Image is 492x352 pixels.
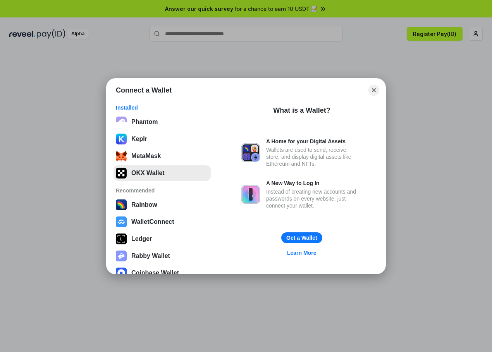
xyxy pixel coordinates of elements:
img: svg+xml;base64,PHN2ZyB3aWR0aD0iMzUiIGhlaWdodD0iMzQiIHZpZXdCb3g9IjAgMCAzNSAzNCIgZmlsbD0ibm9uZSIgeG... [116,151,127,161]
div: Get a Wallet [286,234,317,241]
div: A New Way to Log In [266,180,362,187]
img: svg+xml,%3Csvg%20xmlns%3D%22http%3A%2F%2Fwww.w3.org%2F2000%2Fsvg%22%20fill%3D%22none%22%20viewBox... [241,185,260,204]
button: MetaMask [114,148,211,164]
button: Ledger [114,231,211,247]
h1: Connect a Wallet [116,86,172,95]
button: Close [368,85,379,96]
img: svg+xml,%3Csvg%20xmlns%3D%22http%3A%2F%2Fwww.w3.org%2F2000%2Fsvg%22%20fill%3D%22none%22%20viewBox... [116,251,127,261]
div: Rainbow [131,201,157,208]
button: Phantom [114,114,211,130]
img: svg+xml,%3Csvg%20xmlns%3D%22http%3A%2F%2Fwww.w3.org%2F2000%2Fsvg%22%20fill%3D%22none%22%20viewBox... [241,143,260,162]
div: Recommended [116,187,208,194]
button: OKX Wallet [114,165,211,181]
img: svg+xml,%3Csvg%20width%3D%2228%22%20height%3D%2228%22%20viewBox%3D%220%200%2028%2028%22%20fill%3D... [116,216,127,227]
div: Phantom [131,118,158,125]
div: Instead of creating new accounts and passwords on every website, just connect your wallet. [266,188,362,209]
div: Rabby Wallet [131,252,170,259]
div: OKX Wallet [131,170,165,177]
button: Keplr [114,131,211,147]
button: WalletConnect [114,214,211,230]
div: WalletConnect [131,218,174,225]
img: 5VZ71FV6L7PA3gg3tXrdQ+DgLhC+75Wq3no69P3MC0NFQpx2lL04Ql9gHK1bRDjsSBIvScBnDTk1WrlGIZBorIDEYJj+rhdgn... [116,168,127,179]
div: What is a Wallet? [273,106,330,115]
button: Rabby Wallet [114,248,211,264]
button: Rainbow [114,197,211,213]
button: Get a Wallet [281,232,322,243]
div: Keplr [131,136,147,143]
img: ByMCUfJCc2WaAAAAAElFTkSuQmCC [116,134,127,144]
div: Installed [116,104,208,111]
div: Wallets are used to send, receive, store, and display digital assets like Ethereum and NFTs. [266,146,362,167]
div: MetaMask [131,153,161,160]
a: Learn More [282,248,321,258]
img: svg+xml,%3Csvg%20xmlns%3D%22http%3A%2F%2Fwww.w3.org%2F2000%2Fsvg%22%20width%3D%2228%22%20height%3... [116,234,127,244]
div: Ledger [131,235,152,242]
button: Coinbase Wallet [114,265,211,281]
img: svg+xml,%3Csvg%20width%3D%22120%22%20height%3D%22120%22%20viewBox%3D%220%200%20120%20120%22%20fil... [116,199,127,210]
div: Learn More [287,249,316,256]
img: epq2vO3P5aLWl15yRS7Q49p1fHTx2Sgh99jU3kfXv7cnPATIVQHAx5oQs66JWv3SWEjHOsb3kKgmE5WNBxBId7C8gm8wEgOvz... [116,117,127,127]
div: Coinbase Wallet [131,270,179,276]
img: svg+xml,%3Csvg%20width%3D%2228%22%20height%3D%2228%22%20viewBox%3D%220%200%2028%2028%22%20fill%3D... [116,268,127,278]
div: A Home for your Digital Assets [266,138,362,145]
